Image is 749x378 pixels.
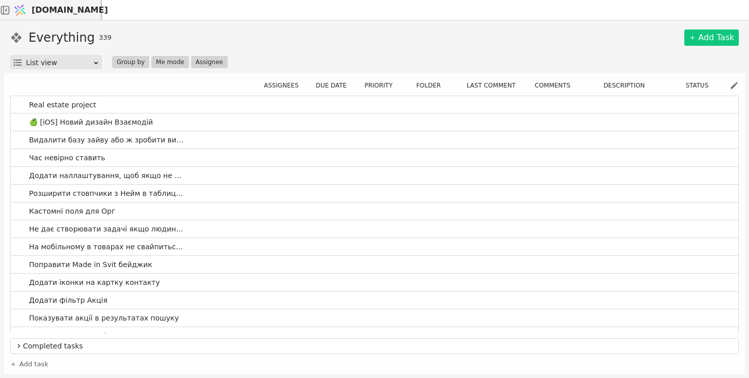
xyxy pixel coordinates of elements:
[11,113,738,131] a: 🍏 [iOS] Новий дизайн Взаємодій
[151,56,189,68] button: Me mode
[361,79,402,92] div: Priority
[191,56,228,68] button: Assignee
[11,167,738,184] a: Додати наллаштування, щоб якщо не вибрано причини втрати, не можна закрити Нагоду
[25,257,156,272] span: Поправити Made in Svit бейджик
[25,275,164,290] span: Додати іконки на картку контакту
[406,79,457,92] div: Folder
[32,4,108,16] span: [DOMAIN_NAME]
[311,79,357,92] div: Due date
[675,79,726,92] div: Status
[10,359,48,369] a: Add task
[25,240,188,254] span: На мобільному в товарах не свайпиться вертикально по фото
[261,79,308,92] button: Assignees
[531,79,580,92] div: Comments
[584,79,671,92] div: Description
[11,96,738,113] a: Real estate project
[12,1,28,20] img: Logo
[25,329,163,343] span: Глянути до контактів 149 проєкту
[600,79,654,92] button: Description
[361,79,402,92] button: Priority
[684,30,739,46] a: Add Task
[112,56,149,68] button: Group by
[10,1,102,20] a: [DOMAIN_NAME]
[99,33,112,43] span: 339
[25,151,109,165] span: Час невірно ставить
[19,359,48,369] span: Add task
[461,79,527,92] div: Last comment
[11,220,738,238] a: Не дає створювати задачі якщо людина не адмін
[11,238,738,255] a: На мобільному в товарах не свайпиться вертикально по фото
[25,115,157,130] span: 🍏 [iOS] Новий дизайн Взаємодій
[11,256,738,273] a: Поправити Made in Svit бейджик
[313,79,356,92] button: Due date
[29,28,95,47] h1: Everything
[25,293,112,308] span: Додати фільтр Акція
[11,149,738,166] a: Час невірно ставить
[531,79,579,92] button: Comments
[25,186,188,201] span: Розширити стовпчики з Нейм в таблицях
[11,292,738,309] a: Додати фільтр Акція
[11,131,738,149] a: Видалити базу зайву або ж зробити видалення (через смітник)
[261,79,307,92] div: Assignees
[413,79,450,92] button: Folder
[25,133,188,148] span: Видалити базу зайву або ж зробити видалення (через смітник)
[25,204,119,219] span: Кастомні поля для Орг
[25,98,100,112] span: Real estate project
[11,309,738,327] a: Показувати акції в результатах пошуку
[11,202,738,220] a: Кастомні поля для Орг
[25,222,188,237] span: Не дає створювати задачі якщо людина не адмін
[11,327,738,344] a: Глянути до контактів 149 проєкту
[26,55,93,70] div: List view
[464,79,525,92] button: Last comment
[682,79,717,92] button: Status
[25,311,183,326] span: Показувати акції в результатах пошуку
[25,168,188,183] span: Додати наллаштування, щоб якщо не вибрано причини втрати, не можна закрити Нагоду
[23,341,734,352] span: Completed tasks
[11,274,738,291] a: Додати іконки на картку контакту
[11,185,738,202] a: Розширити стовпчики з Нейм в таблицях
